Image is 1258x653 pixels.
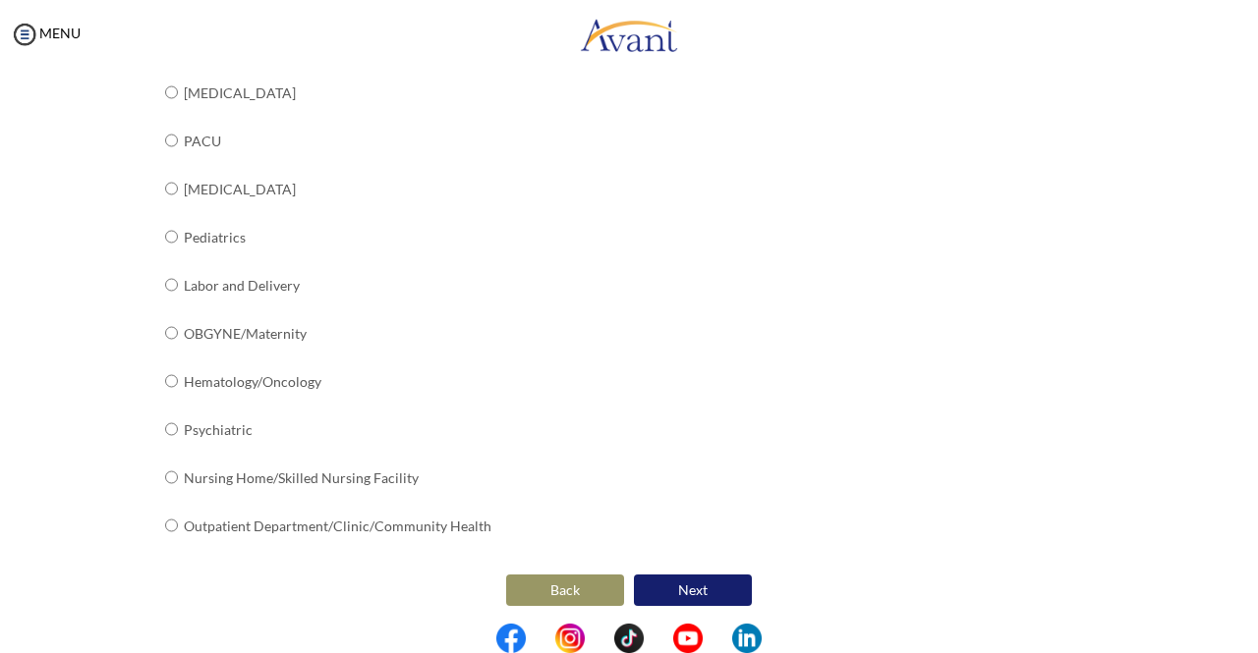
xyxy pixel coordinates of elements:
button: Next [634,574,752,606]
img: logo.png [580,5,678,64]
td: OBGYNE/Maternity [184,309,491,357]
td: Psychiatric [184,406,491,454]
button: Back [506,574,624,606]
img: blank.png [526,624,555,653]
img: yt.png [673,624,703,653]
img: icon-menu.png [10,20,39,49]
td: [MEDICAL_DATA] [184,165,491,213]
td: Pediatrics [184,213,491,261]
img: fb.png [496,624,526,653]
a: MENU [10,25,81,41]
img: in.png [555,624,585,653]
td: [MEDICAL_DATA] [184,69,491,117]
img: blank.png [585,624,614,653]
td: Nursing Home/Skilled Nursing Facility [184,454,491,502]
img: tt.png [614,624,644,653]
td: PACU [184,117,491,165]
img: blank.png [703,624,732,653]
td: Labor and Delivery [184,261,491,309]
td: Hematology/Oncology [184,357,491,406]
img: blank.png [644,624,673,653]
img: li.png [732,624,762,653]
td: Outpatient Department/Clinic/Community Health [184,502,491,550]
